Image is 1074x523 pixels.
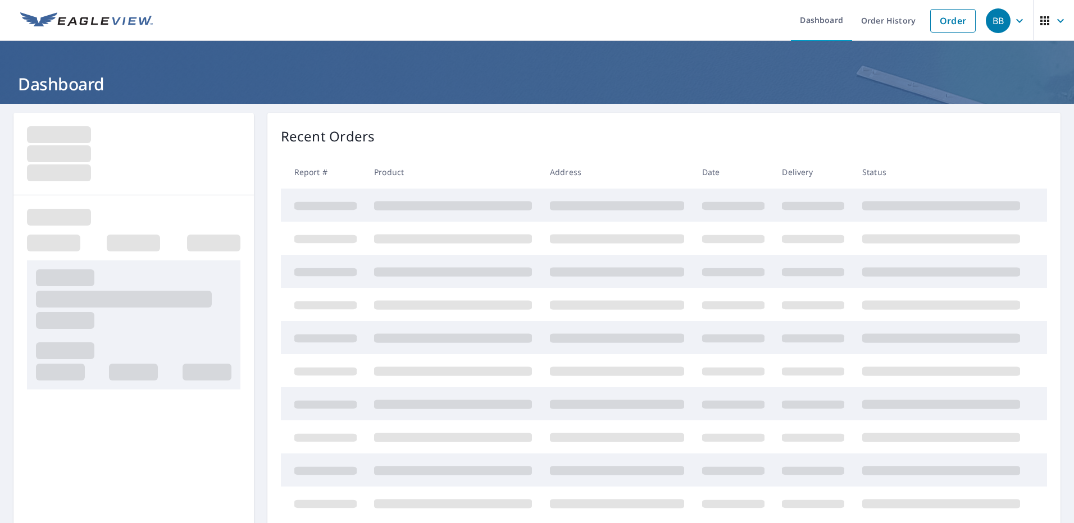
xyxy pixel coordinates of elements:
th: Date [693,155,773,189]
th: Status [853,155,1029,189]
p: Recent Orders [281,126,375,146]
th: Delivery [773,155,853,189]
img: EV Logo [20,12,153,29]
a: Order [930,9,976,33]
th: Address [541,155,693,189]
th: Product [365,155,541,189]
h1: Dashboard [13,72,1061,95]
div: BB [986,8,1011,33]
th: Report # [281,155,366,189]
